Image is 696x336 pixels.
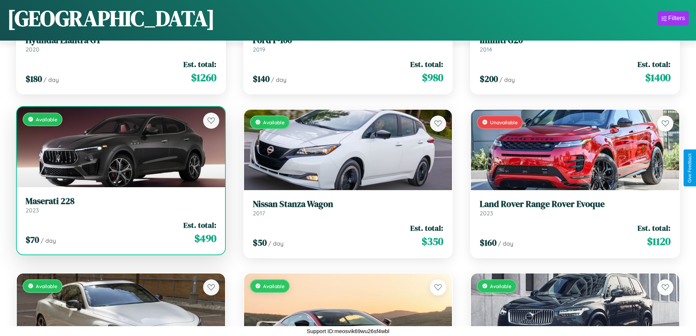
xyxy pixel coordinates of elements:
span: $ 980 [422,70,443,85]
a: Nissan Stanza Wagon2017 [253,199,444,217]
h3: Nissan Stanza Wagon [253,199,444,209]
h3: Infiniti G20 [480,35,670,46]
span: / day [41,237,56,244]
div: Filters [668,15,685,22]
a: Infiniti G202014 [480,35,670,53]
span: / day [268,240,284,247]
span: / day [498,240,513,247]
span: Available [263,119,285,125]
a: Land Rover Range Rover Evoque2023 [480,199,670,217]
span: Est. total: [410,223,443,233]
span: Available [490,283,511,289]
span: / day [271,76,286,83]
span: $ 200 [480,73,498,85]
span: Unavailable [490,119,518,125]
a: Ford F-1002019 [253,35,444,53]
span: Est. total: [638,223,670,233]
span: / day [499,76,515,83]
span: Est. total: [638,59,670,69]
button: Filters [658,11,689,26]
span: $ 70 [26,234,39,246]
span: 2014 [480,46,492,53]
h3: Ford F-100 [253,35,444,46]
span: $ 140 [253,73,270,85]
span: 2019 [253,46,265,53]
span: $ 180 [26,73,42,85]
h3: Hyundai Elantra GT [26,35,216,46]
span: $ 1400 [645,70,670,85]
a: Maserati 2282023 [26,196,216,214]
span: $ 50 [253,237,267,249]
span: Est. total: [183,59,216,69]
span: $ 350 [422,234,443,249]
span: Available [36,283,57,289]
span: 2020 [26,46,39,53]
span: 2023 [480,209,493,217]
span: $ 1260 [191,70,216,85]
span: 2023 [26,207,39,214]
h1: [GEOGRAPHIC_DATA] [7,3,215,33]
span: 2017 [253,209,265,217]
h3: Maserati 228 [26,196,216,207]
h3: Land Rover Range Rover Evoque [480,199,670,209]
span: Available [263,283,285,289]
a: Hyundai Elantra GT2020 [26,35,216,53]
span: Est. total: [410,59,443,69]
span: $ 160 [480,237,497,249]
span: / day [43,76,59,83]
span: $ 1120 [647,234,670,249]
span: Est. total: [183,220,216,230]
div: Give Feedback [687,153,692,183]
span: $ 490 [194,231,216,246]
p: Support ID: meosvik69wu26sf4wbl [307,326,389,336]
span: Available [36,116,57,122]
